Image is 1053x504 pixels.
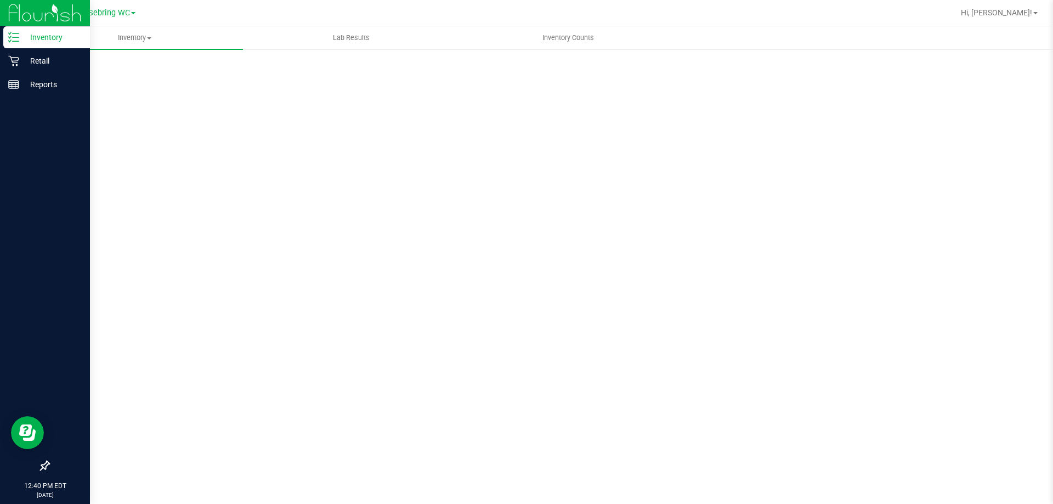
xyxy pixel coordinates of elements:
span: Hi, [PERSON_NAME]! [961,8,1032,17]
p: [DATE] [5,491,85,499]
p: Reports [19,78,85,91]
span: Inventory Counts [528,33,609,43]
inline-svg: Inventory [8,32,19,43]
a: Lab Results [243,26,460,49]
a: Inventory Counts [460,26,676,49]
p: Inventory [19,31,85,44]
inline-svg: Retail [8,55,19,66]
inline-svg: Reports [8,79,19,90]
a: Inventory [26,26,243,49]
p: 12:40 PM EDT [5,481,85,491]
span: Lab Results [318,33,384,43]
span: Sebring WC [88,8,130,18]
span: Inventory [26,33,243,43]
p: Retail [19,54,85,67]
iframe: Resource center [11,416,44,449]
